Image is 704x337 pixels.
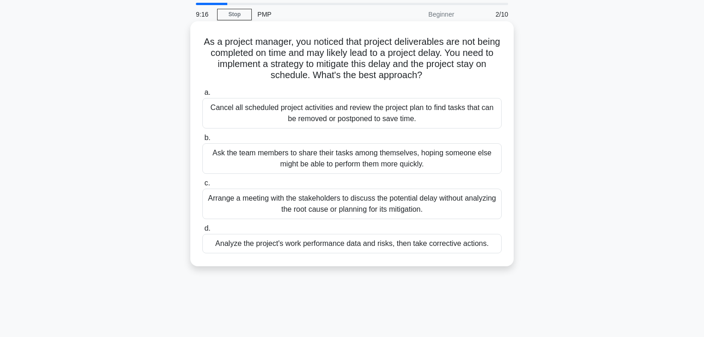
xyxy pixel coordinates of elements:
div: Beginner [379,5,460,24]
div: Arrange a meeting with the stakeholders to discuss the potential delay without analyzing the root... [202,189,502,219]
a: Stop [217,9,252,20]
span: a. [204,88,210,96]
div: 9:16 [190,5,217,24]
h5: As a project manager, you noticed that project deliverables are not being completed on time and m... [201,36,503,81]
div: PMP [252,5,379,24]
span: c. [204,179,210,187]
div: Ask the team members to share their tasks among themselves, hoping someone else might be able to ... [202,143,502,174]
span: d. [204,224,210,232]
div: 2/10 [460,5,514,24]
span: b. [204,134,210,141]
div: Cancel all scheduled project activities and review the project plan to find tasks that can be rem... [202,98,502,129]
div: Analyze the project's work performance data and risks, then take corrective actions. [202,234,502,253]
